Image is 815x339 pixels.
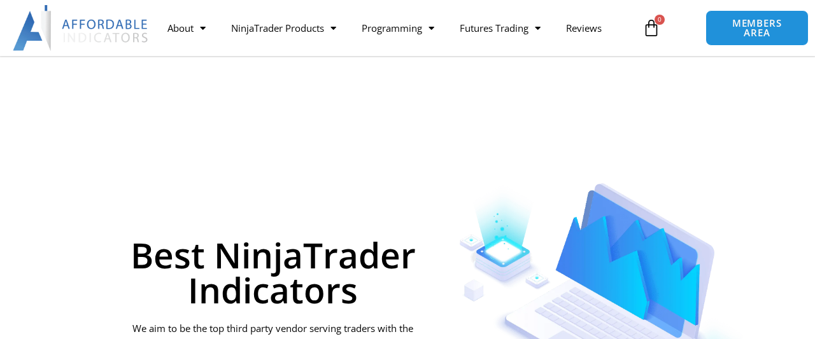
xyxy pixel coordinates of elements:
img: LogoAI | Affordable Indicators – NinjaTrader [13,5,150,51]
a: Reviews [553,13,614,43]
a: 0 [623,10,679,46]
a: Futures Trading [447,13,553,43]
span: MEMBERS AREA [719,18,795,38]
nav: Menu [155,13,635,43]
a: NinjaTrader Products [218,13,349,43]
a: About [155,13,218,43]
h1: Best NinjaTrader Indicators [118,237,429,307]
span: 0 [655,15,665,25]
a: MEMBERS AREA [705,10,809,46]
a: Programming [349,13,447,43]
